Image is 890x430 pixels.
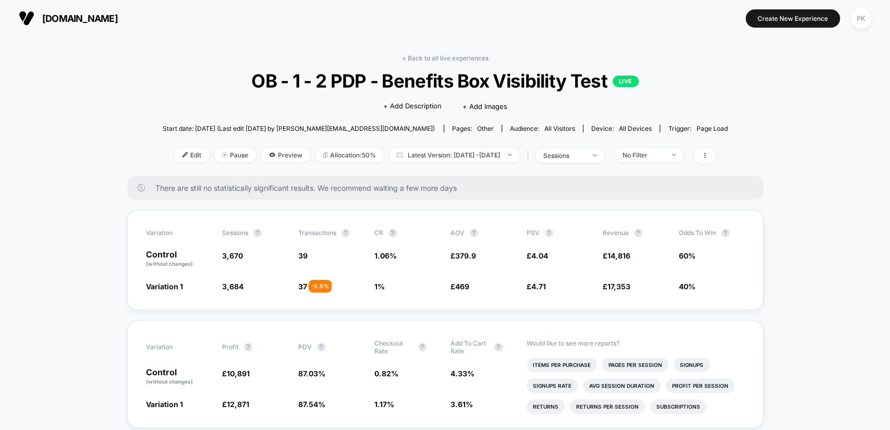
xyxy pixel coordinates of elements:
[298,343,312,351] span: PDV
[298,400,325,409] span: 87.54 %
[679,251,696,260] span: 60%
[525,148,535,163] span: |
[418,343,426,351] button: ?
[374,339,413,355] span: Checkout Rate
[679,229,736,237] span: Odds to Win
[696,125,727,132] span: Page Load
[261,148,310,162] span: Preview
[679,282,696,291] span: 40%
[746,9,840,28] button: Create New Experience
[607,282,630,291] span: 17,353
[452,125,494,132] div: Pages:
[450,282,469,291] span: £
[531,282,546,291] span: 4.71
[298,229,336,237] span: Transactions
[543,152,585,159] div: sessions
[222,400,249,409] span: £
[527,339,745,347] p: Would like to see more reports?
[42,13,118,24] span: [DOMAIN_NAME]
[666,378,735,393] li: Profit Per Session
[146,378,193,385] span: (without changes)
[531,251,548,260] span: 4.04
[222,152,227,157] img: end
[374,282,385,291] span: 1 %
[309,280,332,292] div: - 5.5 %
[527,251,548,260] span: £
[182,152,188,157] img: edit
[508,154,511,156] img: end
[222,369,250,378] span: £
[146,339,203,355] span: Variation
[374,229,383,237] span: CR
[650,399,706,414] li: Subscriptions
[623,151,664,159] div: No Filter
[146,250,212,268] p: Control
[298,369,325,378] span: 87.03 %
[602,358,668,372] li: Pages Per Session
[527,229,540,237] span: PSV
[450,339,489,355] span: Add To Cart Rate
[668,125,727,132] div: Trigger:
[544,125,575,132] span: All Visitors
[227,400,249,409] span: 12,871
[323,152,327,158] img: rebalance
[848,8,874,29] button: PK
[389,148,519,162] span: Latest Version: [DATE] - [DATE]
[527,399,565,414] li: Returns
[222,343,239,351] span: Profit
[603,251,630,260] span: £
[19,10,34,26] img: Visually logo
[674,358,710,372] li: Signups
[402,54,489,62] a: < Back to all live experiences
[214,148,256,162] span: Pause
[607,251,630,260] span: 14,816
[397,152,403,157] img: calendar
[298,282,307,291] span: 37
[222,282,243,291] span: 3,684
[450,251,476,260] span: £
[527,378,578,393] li: Signups Rate
[374,369,398,378] span: 0.82 %
[146,368,212,386] p: Control
[317,343,325,351] button: ?
[244,343,252,351] button: ?
[146,261,193,267] span: (without changes)
[450,369,474,378] span: 4.33 %
[613,76,639,87] p: LIVE
[16,10,121,27] button: [DOMAIN_NAME]
[374,251,397,260] span: 1.06 %
[603,229,629,237] span: Revenue
[545,229,553,237] button: ?
[146,282,183,291] span: Variation 1
[455,282,469,291] span: 469
[455,251,476,260] span: 379.9
[155,183,742,192] span: There are still no statistically significant results. We recommend waiting a few more days
[146,400,183,409] span: Variation 1
[374,400,394,409] span: 1.17 %
[527,282,546,291] span: £
[851,8,871,29] div: PK
[593,154,596,156] img: end
[146,229,203,237] span: Variation
[510,125,575,132] div: Audience:
[619,125,652,132] span: all devices
[462,102,507,110] span: + Add Images
[222,251,243,260] span: 3,670
[191,70,699,92] span: OB - 1 - 2 PDP - Benefits Box Visibility Test
[721,229,729,237] button: ?
[227,369,250,378] span: 10,891
[583,378,661,393] li: Avg Session Duration
[583,125,660,132] span: Device:
[450,229,465,237] span: AOV
[634,229,642,237] button: ?
[570,399,645,414] li: Returns Per Session
[342,229,350,237] button: ?
[253,229,262,237] button: ?
[222,229,248,237] span: Sessions
[477,125,494,132] span: other
[175,148,209,162] span: Edit
[383,101,442,112] span: + Add Description
[163,125,435,132] span: Start date: [DATE] (Last edit [DATE] by [PERSON_NAME][EMAIL_ADDRESS][DOMAIN_NAME])
[494,343,503,351] button: ?
[527,358,597,372] li: Items Per Purchase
